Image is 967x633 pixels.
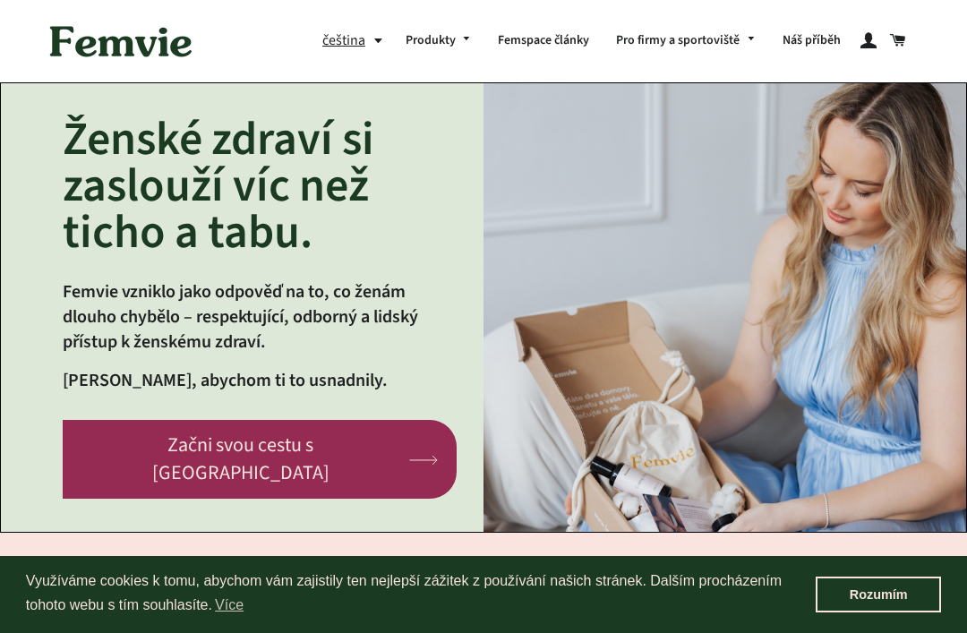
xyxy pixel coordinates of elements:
a: dismiss cookie message [816,577,941,612]
a: Náš příběh [769,18,854,64]
a: Produkty [392,18,485,64]
img: Femvie [40,13,201,69]
p: Femvie vzniklo jako odpověď na to, co ženám dlouho chybělo – respektující, odborný a lidský příst... [63,279,457,355]
button: čeština [322,29,392,53]
p: [PERSON_NAME], abychom ti to usnadnily. [63,368,457,393]
a: Pro firmy a sportoviště [603,18,769,64]
a: learn more about cookies [212,592,246,619]
span: Využíváme cookies k tomu, abychom vám zajistily ten nejlepší zážitek z používání našich stránek. ... [26,570,816,619]
a: Femspace články [484,18,603,64]
h2: Ženské zdraví si zaslouží víc než ticho a tabu. [63,116,457,256]
a: Začni svou cestu s [GEOGRAPHIC_DATA] [63,420,457,499]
